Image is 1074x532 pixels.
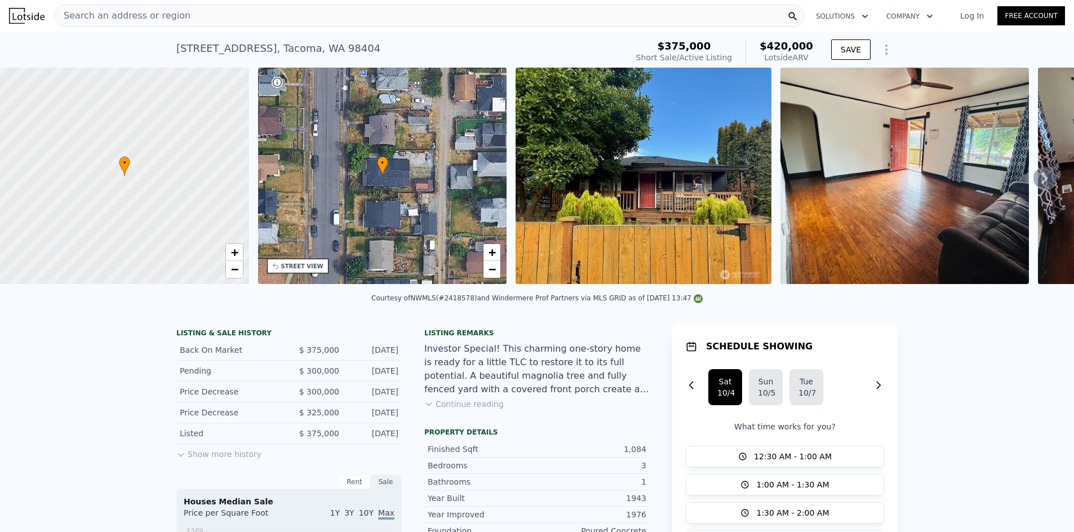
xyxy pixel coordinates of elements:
[299,345,339,354] span: $ 375,000
[758,376,774,387] div: Sun
[176,444,261,460] button: Show more history
[537,493,646,504] div: 1943
[119,156,130,176] div: •
[348,365,398,376] div: [DATE]
[281,262,323,271] div: STREET VIEW
[299,429,339,438] span: $ 375,000
[348,344,398,356] div: [DATE]
[686,474,884,495] button: 1:00 AM - 1:30 AM
[658,40,711,52] span: $375,000
[226,244,243,261] a: Zoom in
[489,245,496,259] span: +
[758,387,774,398] div: 10/5
[760,40,813,52] span: $420,000
[359,508,374,517] span: 10Y
[180,428,280,439] div: Listed
[428,509,537,520] div: Year Improved
[184,496,394,507] div: Houses Median Sale
[798,387,814,398] div: 10/7
[299,366,339,375] span: $ 300,000
[348,407,398,418] div: [DATE]
[424,342,650,396] div: Investor Special! This charming one-story home is ready for a little TLC to restore it to its ful...
[483,244,500,261] a: Zoom in
[686,502,884,524] button: 1:30 AM - 2:00 AM
[119,158,130,168] span: •
[180,386,280,397] div: Price Decrease
[428,476,537,487] div: Bathrooms
[377,156,388,176] div: •
[378,508,394,520] span: Max
[483,261,500,278] a: Zoom out
[760,52,813,63] div: Lotside ARV
[877,6,942,26] button: Company
[180,344,280,356] div: Back On Market
[424,398,504,410] button: Continue reading
[706,340,813,353] h1: SCHEDULE SHOWING
[299,408,339,417] span: $ 325,000
[756,479,829,490] span: 1:00 AM - 1:30 AM
[176,41,380,56] div: [STREET_ADDRESS] , Tacoma , WA 98404
[344,508,354,517] span: 3Y
[176,329,402,340] div: LISTING & SALE HISTORY
[9,8,45,24] img: Lotside
[679,53,732,62] span: Active Listing
[226,261,243,278] a: Zoom out
[428,493,537,504] div: Year Built
[180,407,280,418] div: Price Decrease
[717,387,733,398] div: 10/4
[230,245,238,259] span: +
[489,262,496,276] span: −
[947,10,997,21] a: Log In
[330,508,340,517] span: 1Y
[424,428,650,437] div: Property details
[708,369,742,405] button: Sat10/4
[749,369,783,405] button: Sun10/5
[798,376,814,387] div: Tue
[789,369,823,405] button: Tue10/7
[348,428,398,439] div: [DATE]
[348,386,398,397] div: [DATE]
[686,446,884,467] button: 12:30 AM - 1:00 AM
[371,294,703,302] div: Courtesy of NWMLS (#2418578) and Windermere Prof Partners via MLS GRID as of [DATE] 13:47
[686,421,884,432] p: What time works for you?
[428,460,537,471] div: Bedrooms
[537,509,646,520] div: 1976
[230,262,238,276] span: −
[997,6,1065,25] a: Free Account
[377,158,388,168] span: •
[807,6,877,26] button: Solutions
[756,507,829,518] span: 1:30 AM - 2:00 AM
[717,376,733,387] div: Sat
[424,329,650,338] div: Listing remarks
[537,476,646,487] div: 1
[516,68,771,284] img: Sale: 167408601 Parcel: 100823713
[428,444,537,455] div: Finished Sqft
[780,68,1029,284] img: Sale: 167408601 Parcel: 100823713
[694,294,703,303] img: NWMLS Logo
[875,38,898,61] button: Show Options
[184,507,289,525] div: Price per Square Foot
[370,475,402,489] div: Sale
[636,53,680,62] span: Short Sale /
[831,39,871,60] button: SAVE
[180,365,280,376] div: Pending
[339,475,370,489] div: Rent
[299,387,339,396] span: $ 300,000
[537,444,646,455] div: 1,084
[537,460,646,471] div: 3
[754,451,832,462] span: 12:30 AM - 1:00 AM
[55,9,190,23] span: Search an address or region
